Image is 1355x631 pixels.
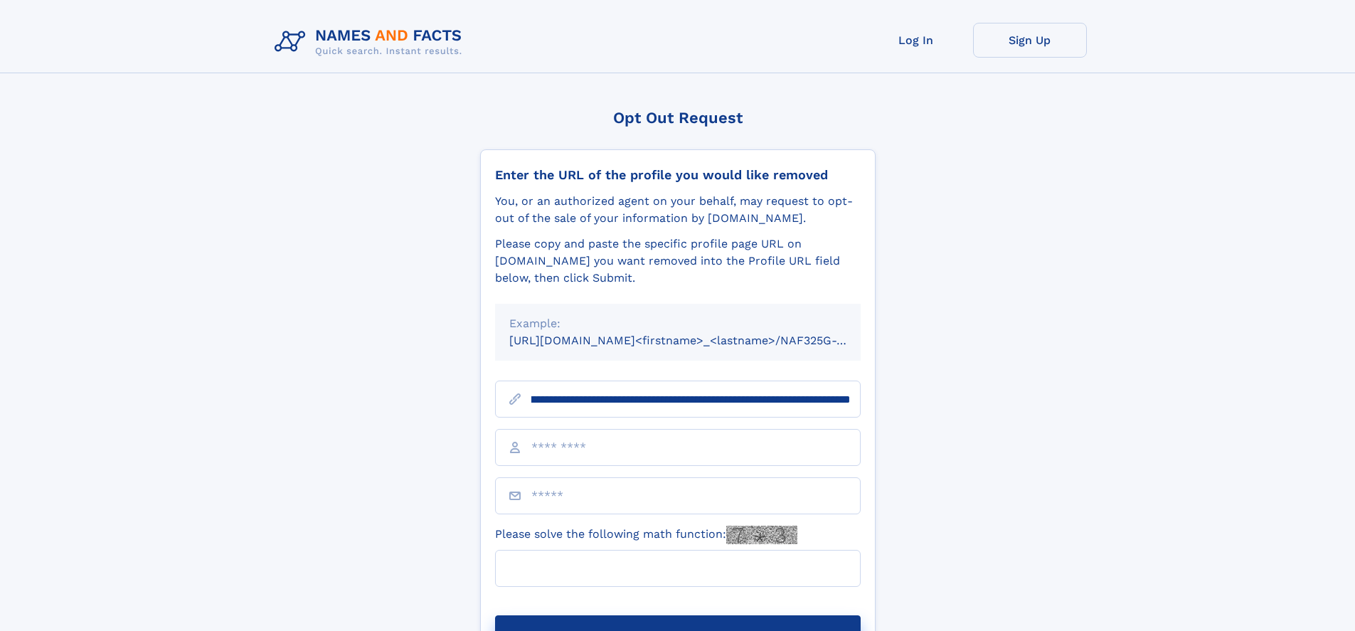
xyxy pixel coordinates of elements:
[509,334,888,347] small: [URL][DOMAIN_NAME]<firstname>_<lastname>/NAF325G-xxxxxxxx
[269,23,474,61] img: Logo Names and Facts
[495,235,861,287] div: Please copy and paste the specific profile page URL on [DOMAIN_NAME] you want removed into the Pr...
[495,526,797,544] label: Please solve the following math function:
[480,109,876,127] div: Opt Out Request
[509,315,846,332] div: Example:
[973,23,1087,58] a: Sign Up
[859,23,973,58] a: Log In
[495,193,861,227] div: You, or an authorized agent on your behalf, may request to opt-out of the sale of your informatio...
[495,167,861,183] div: Enter the URL of the profile you would like removed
